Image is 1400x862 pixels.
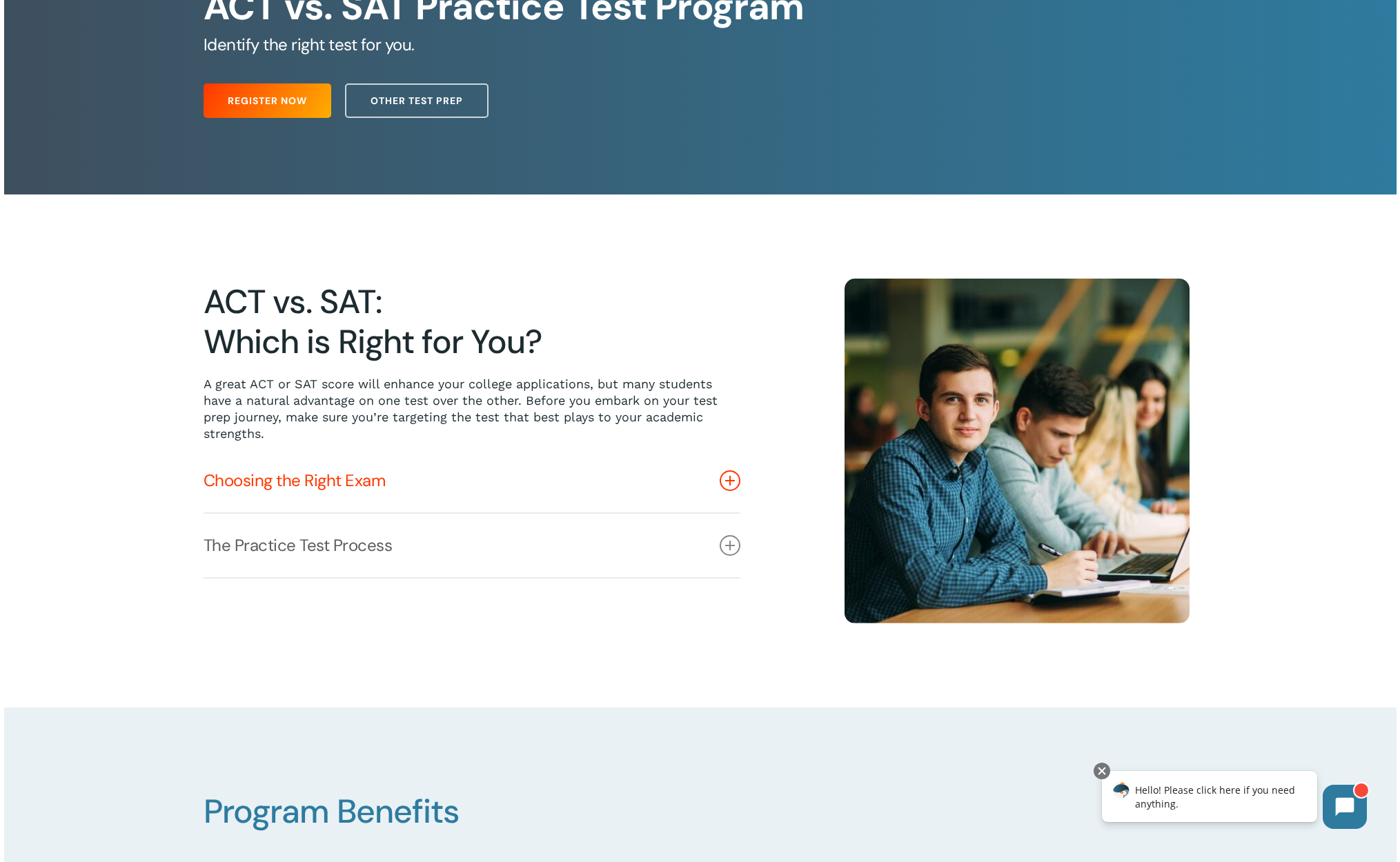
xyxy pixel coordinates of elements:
p: A great ACT or SAT score will enhance your college applications, but many students have a natural... [204,376,740,442]
a: Other Test Prep [345,83,489,118]
a: Register Now [204,83,331,118]
a: Choosing the Right Exam [204,449,740,512]
iframe: Chatbot [1087,760,1381,843]
a: The Practice Test Process [204,514,740,577]
span: Other Test Prep [371,94,463,108]
span: Register Now [228,94,307,108]
h5: Identify the right test for you. [204,34,1196,56]
h2: ACT vs. SAT: Which is Right for You? [204,282,740,362]
img: Happy Students 14 [845,279,1190,623]
span: Program Benefits [204,790,460,833]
